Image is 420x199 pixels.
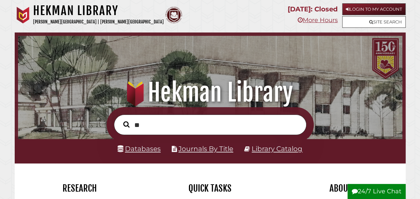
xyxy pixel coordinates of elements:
[252,145,302,153] a: Library Catalog
[298,16,338,24] a: More Hours
[24,78,396,107] h1: Hekman Library
[342,3,406,15] a: Login to My Account
[150,183,270,194] h2: Quick Tasks
[120,120,133,129] button: Search
[288,3,338,15] p: [DATE]: Closed
[118,145,161,153] a: Databases
[342,16,406,28] a: Site Search
[165,7,182,23] img: Calvin Theological Seminary
[15,7,31,23] img: Calvin University
[33,3,164,18] h1: Hekman Library
[280,183,401,194] h2: About
[33,18,164,26] p: [PERSON_NAME][GEOGRAPHIC_DATA] | [PERSON_NAME][GEOGRAPHIC_DATA]
[178,145,233,153] a: Journals By Title
[20,183,140,194] h2: Research
[123,121,130,128] i: Search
